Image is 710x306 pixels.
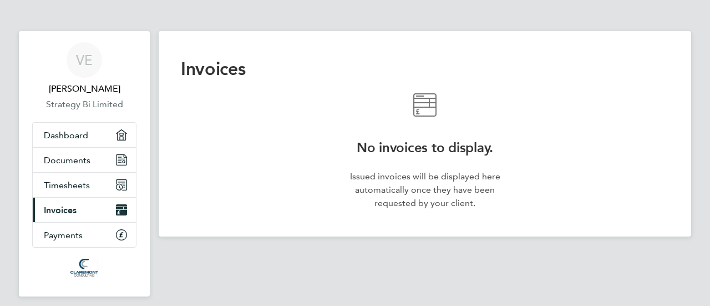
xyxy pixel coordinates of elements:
[32,259,136,277] a: Go to home page
[44,205,77,215] span: Invoices
[70,259,98,277] img: claremontconsulting1-logo-retina.png
[33,198,136,222] a: Invoices
[44,155,90,165] span: Documents
[33,148,136,172] a: Documents
[32,42,136,96] a: VE[PERSON_NAME]
[44,180,90,190] span: Timesheets
[33,223,136,247] a: Payments
[32,82,136,96] span: Vera Ekimenko
[33,173,136,197] a: Timesheets
[345,170,505,210] p: Issued invoices will be displayed here automatically once they have been requested by your client.
[32,98,136,111] a: Strategy Bi Limited
[33,123,136,147] a: Dashboard
[44,130,88,141] span: Dashboard
[181,58,669,80] h2: Invoices
[76,53,93,67] span: VE
[19,31,150,297] nav: Main navigation
[345,139,505,157] h2: No invoices to display.
[44,230,83,240] span: Payments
